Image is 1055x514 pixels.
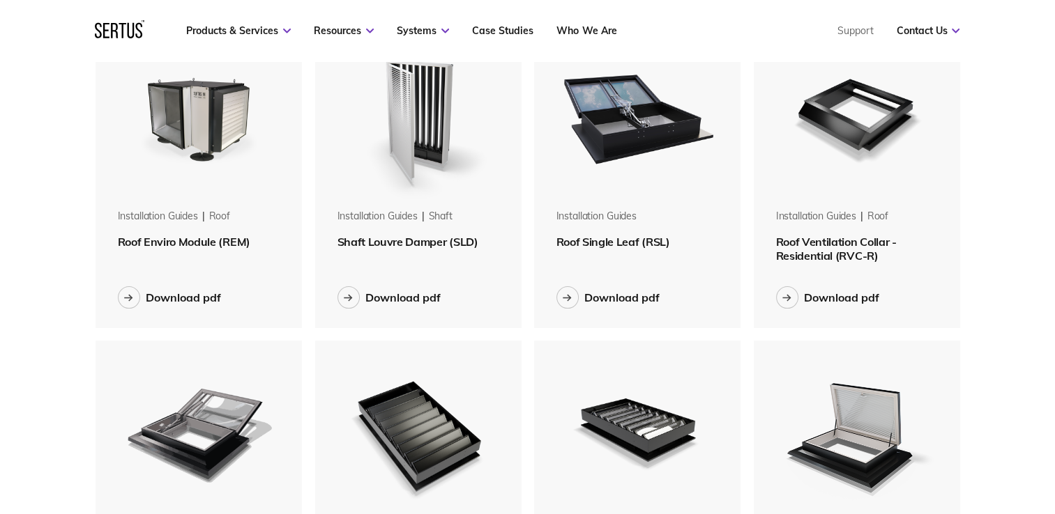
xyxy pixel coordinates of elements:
div: Installation Guides [556,210,637,224]
button: Download pdf [118,286,221,309]
div: roof [209,210,230,224]
a: Resources [314,24,374,37]
button: Download pdf [556,286,660,309]
div: shaft [429,210,453,224]
a: Systems [397,24,449,37]
span: Roof Single Leaf (RSL) [556,235,670,249]
div: Download pdf [365,290,441,304]
div: Installation Guides [337,210,418,224]
span: Roof Ventilation Collar - Residential (RVC-R) [776,235,897,263]
a: Contact Us [896,24,959,37]
div: Download pdf [146,290,221,304]
button: Download pdf [776,286,879,309]
div: Download pdf [804,290,879,304]
div: roof [867,210,888,224]
div: Download pdf [584,290,660,304]
div: Installation Guides [776,210,856,224]
a: Products & Services [186,24,291,37]
div: Installation Guides [118,210,198,224]
a: Case Studies [472,24,533,37]
a: Who We Are [556,24,616,37]
span: Roof Enviro Module (REM) [118,235,250,249]
button: Download pdf [337,286,441,309]
a: Support [837,24,873,37]
span: Shaft Louvre Damper (SLD) [337,235,478,249]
